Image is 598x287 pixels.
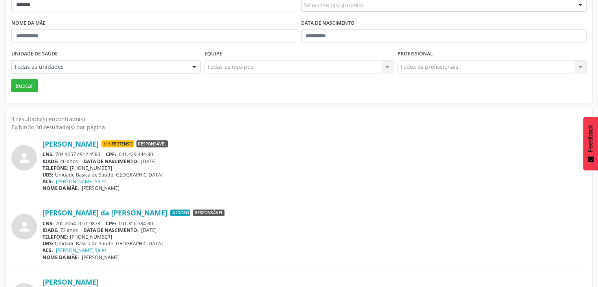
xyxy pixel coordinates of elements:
span: UBS: [42,240,53,247]
div: [PHONE_NUMBER] [42,165,587,171]
label: Unidade de saúde [11,48,58,60]
span: Todas as unidades [14,63,184,71]
span: UBS: [42,171,53,178]
div: 73 anos [42,227,587,234]
span: NOME DA MÃE: [42,185,79,191]
span: IDADE: [42,227,59,234]
div: Exibindo 30 resultado(s) por página [11,123,587,131]
span: 001.356.984-80 [119,220,153,227]
div: 704 1057 4912 4580 [42,151,587,158]
span: IDADE: [42,158,59,165]
span: TELEFONE: [42,165,68,171]
span: TELEFONE: [42,234,68,240]
span: Selecione o(s) grupo(s) [304,1,363,9]
span: Feedback [587,125,594,152]
div: Unidade Basica de Saude [GEOGRAPHIC_DATA] [42,171,587,178]
span: Responsável [193,210,224,217]
span: Hipertenso [101,140,134,147]
span: DATA DE NASCIMENTO: [83,227,139,234]
span: CPF: [106,220,116,227]
span: [DATE] [141,227,156,234]
span: ACS: [42,247,53,254]
div: [PHONE_NUMBER] [42,234,587,240]
div: 46 anos [42,158,587,165]
a: [PERSON_NAME] Sales [56,247,107,254]
span: [PERSON_NAME] [82,185,120,191]
a: [PERSON_NAME] [42,140,99,148]
button: Feedback - Mostrar pesquisa [583,117,598,170]
a: [PERSON_NAME] da [PERSON_NAME] [42,208,167,217]
a: [PERSON_NAME] [42,278,99,286]
span: [PERSON_NAME] [82,254,120,261]
label: Equipe [204,48,222,60]
span: Responsável [136,140,168,147]
span: NOME DA MÃE: [42,254,79,261]
span: Idoso [170,210,190,217]
span: [DATE] [141,158,156,165]
button: Buscar [11,79,38,92]
span: ACS: [42,178,53,185]
div: 4 resultado(s) encontrado(s) [11,115,587,123]
span: 041.429.434-30 [119,151,153,158]
div: 705 2064 2051 9873 [42,220,587,227]
span: CPF: [106,151,116,158]
i: person [17,151,31,165]
div: Unidade Basica de Saude [GEOGRAPHIC_DATA] [42,240,587,247]
span: CNS: [42,151,54,158]
label: Profissional [397,48,433,60]
label: Data de nascimento [301,17,355,29]
i: person [17,220,31,234]
span: CNS: [42,220,54,227]
span: DATA DE NASCIMENTO: [83,158,139,165]
label: Nome da mãe [11,17,46,29]
a: [PERSON_NAME] Sales [56,178,107,185]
